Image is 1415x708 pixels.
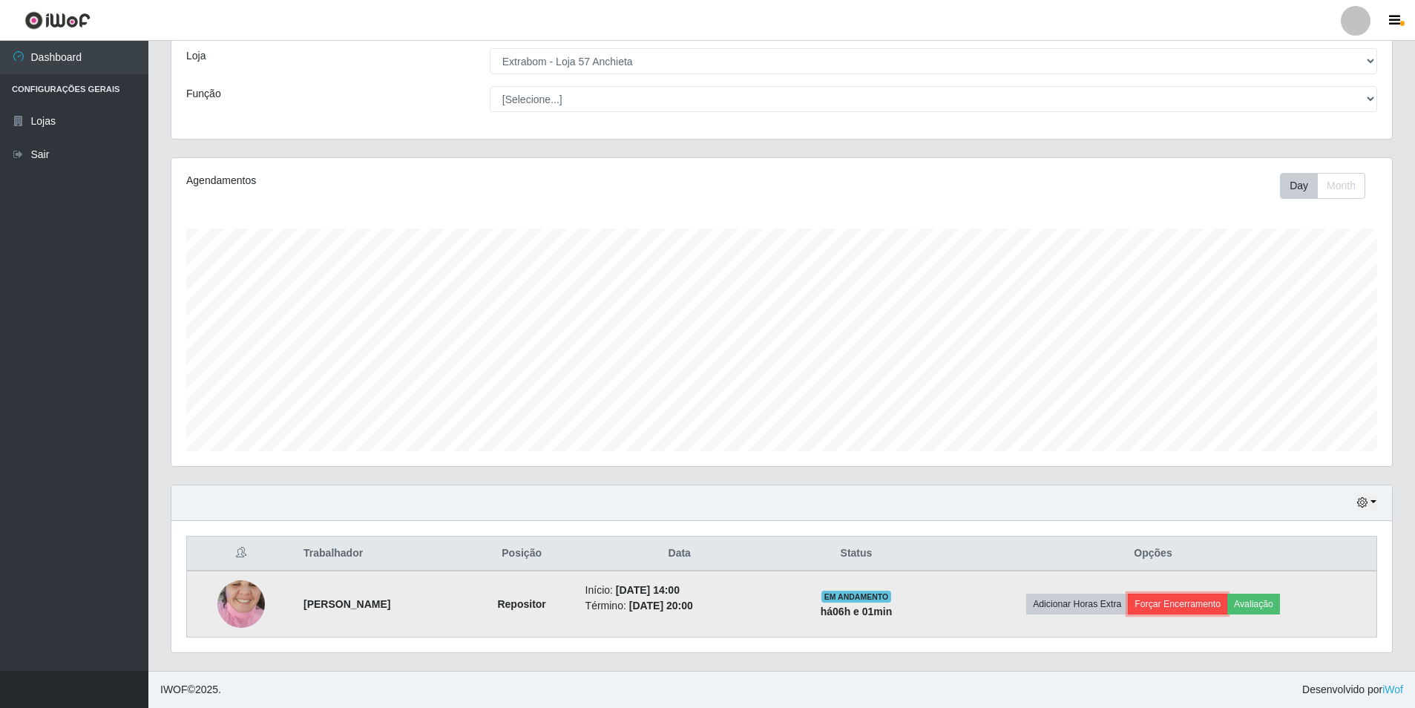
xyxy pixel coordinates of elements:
[295,537,467,571] th: Trabalhador
[217,562,265,646] img: 1753380554375.jpeg
[1227,594,1280,614] button: Avaliação
[303,598,390,610] strong: [PERSON_NAME]
[1280,173,1318,199] button: Day
[585,598,774,614] li: Término:
[1128,594,1227,614] button: Forçar Encerramento
[160,684,188,695] span: IWOF
[1302,682,1403,698] span: Desenvolvido por
[467,537,577,571] th: Posição
[821,606,893,617] strong: há 06 h e 01 min
[930,537,1376,571] th: Opções
[783,537,930,571] th: Status
[821,591,892,603] span: EM ANDAMENTO
[186,173,669,189] div: Agendamentos
[186,86,221,102] label: Função
[629,600,693,612] time: [DATE] 20:00
[1280,173,1365,199] div: First group
[160,682,221,698] span: © 2025 .
[24,11,91,30] img: CoreUI Logo
[1382,684,1403,695] a: iWof
[616,584,680,596] time: [DATE] 14:00
[585,583,774,598] li: Início:
[186,48,206,64] label: Loja
[577,537,783,571] th: Data
[1280,173,1377,199] div: Toolbar with button groups
[1026,594,1128,614] button: Adicionar Horas Extra
[497,598,545,610] strong: Repositor
[1317,173,1365,199] button: Month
